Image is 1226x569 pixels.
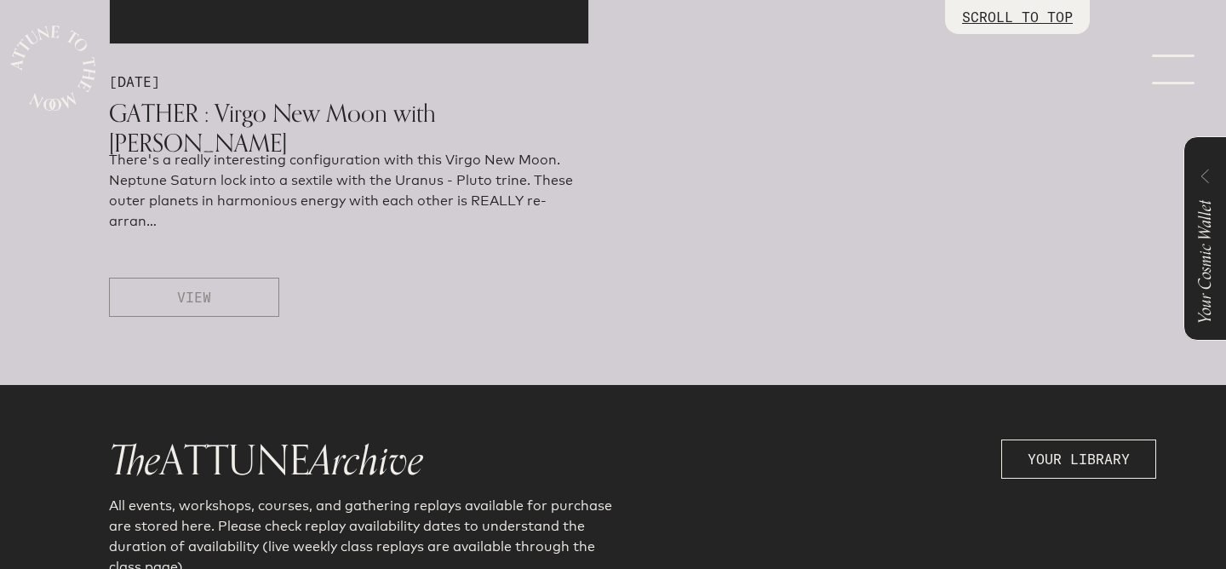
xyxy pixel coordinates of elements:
p: [DATE] [109,72,589,92]
p: SCROLL TO TOP [962,7,1073,27]
button: YOUR LIBRARY [1001,440,1156,479]
h1: ATTUNE [109,440,1117,482]
span: GATHER : Virgo New Moon with Jana [109,98,436,158]
span: There's a really interesting configuration with this Virgo New Moon. Neptune Saturn lock into a s... [109,152,573,229]
span: Your Cosmic Wallet [1191,200,1219,324]
span: Archive [310,428,423,495]
span: The [109,428,160,495]
span: YOUR LIBRARY [1028,449,1130,469]
span: VIEW [177,287,211,307]
button: VIEW [109,278,279,317]
a: YOUR LIBRARY [1001,441,1156,457]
